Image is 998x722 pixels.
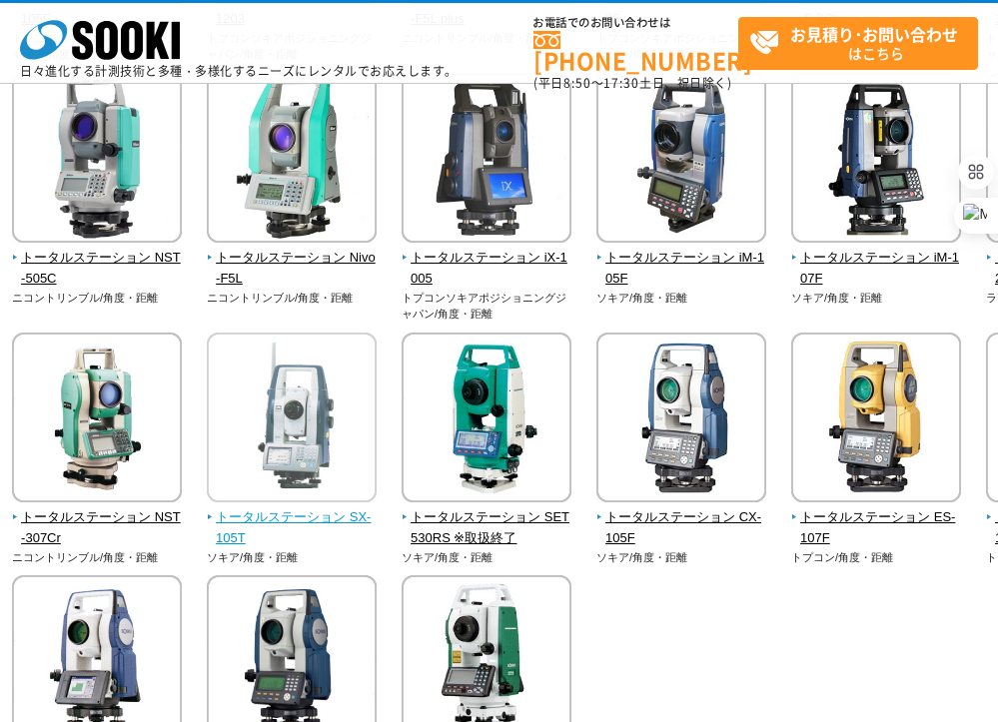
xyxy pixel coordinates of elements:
[207,248,378,290] span: トータルステーション Nivo-F5L
[12,488,183,548] a: トータルステーション NST-307Cr
[596,73,766,248] img: トータルステーション iM-105F
[791,248,962,290] span: トータルステーション iM-107F
[749,18,977,68] span: はこちら
[596,248,767,290] span: トータルステーション iM-105F
[207,333,377,507] img: トータルステーション SX-105T
[12,290,183,307] p: ニコントリンブル/角度・距離
[533,74,731,92] span: (平日 ～ 土日、祝日除く)
[402,73,571,248] img: トータルステーション iX-1005
[207,73,377,248] img: トータルステーション Nivo-F5L
[533,31,738,72] a: [PHONE_NUMBER]
[207,290,378,307] p: ニコントリンブル/角度・距離
[533,17,738,29] span: お電話でのお問い合わせは
[791,488,962,548] a: トータルステーション ES-107F
[563,74,591,92] span: 8:50
[791,73,961,248] img: トータルステーション iM-107F
[402,549,572,566] p: ソキア/角度・距離
[603,74,639,92] span: 17:30
[12,333,182,507] img: トータルステーション NST-307Cr
[790,22,958,46] strong: お見積り･お問い合わせ
[207,507,378,549] span: トータルステーション SX-105T
[596,229,767,289] a: トータルステーション iM-105F
[791,290,962,307] p: ソキア/角度・距離
[12,73,182,248] img: トータルステーション NST-505C
[402,290,572,323] p: トプコンソキアポジショニングジャパン/角度・距離
[207,229,378,289] a: トータルステーション Nivo-F5L
[12,229,183,289] a: トータルステーション NST-505C
[738,17,978,70] a: お見積り･お問い合わせはこちら
[402,488,572,548] a: トータルステーション SET530RS ※取扱終了
[12,248,183,290] span: トータルステーション NST-505C
[596,549,767,566] p: ソキア/角度・距離
[402,333,571,507] img: トータルステーション SET530RS ※取扱終了
[596,488,767,548] a: トータルステーション CX-105F
[596,507,767,549] span: トータルステーション CX-105F
[207,549,378,566] p: ソキア/角度・距離
[20,65,458,77] p: 日々進化する計測技術と多種・多様化するニーズにレンタルでお応えします。
[12,549,183,566] p: ニコントリンブル/角度・距離
[12,507,183,549] span: トータルステーション NST-307Cr
[207,488,378,548] a: トータルステーション SX-105T
[791,507,962,549] span: トータルステーション ES-107F
[402,248,572,290] span: トータルステーション iX-1005
[596,290,767,307] p: ソキア/角度・距離
[791,229,962,289] a: トータルステーション iM-107F
[596,333,766,507] img: トータルステーション CX-105F
[402,507,572,549] span: トータルステーション SET530RS ※取扱終了
[791,333,961,507] img: トータルステーション ES-107F
[402,229,572,289] a: トータルステーション iX-1005
[791,549,962,566] p: トプコン/角度・距離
